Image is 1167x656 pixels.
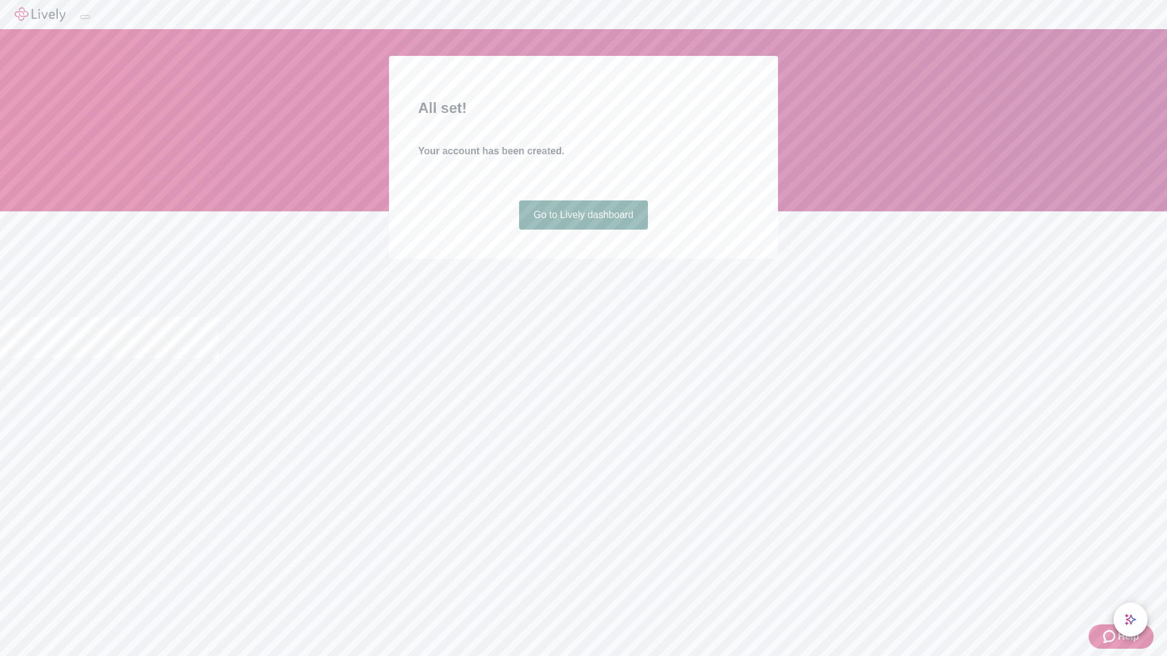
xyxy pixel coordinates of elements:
[1103,629,1118,644] svg: Zendesk support icon
[1114,603,1148,637] button: chat
[418,97,749,119] h2: All set!
[1124,613,1137,626] svg: Lively AI Assistant
[80,15,90,19] button: Log out
[418,144,749,159] h4: Your account has been created.
[1089,624,1154,649] button: Zendesk support iconHelp
[15,7,66,22] img: Lively
[1118,629,1139,644] span: Help
[519,200,649,230] a: Go to Lively dashboard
